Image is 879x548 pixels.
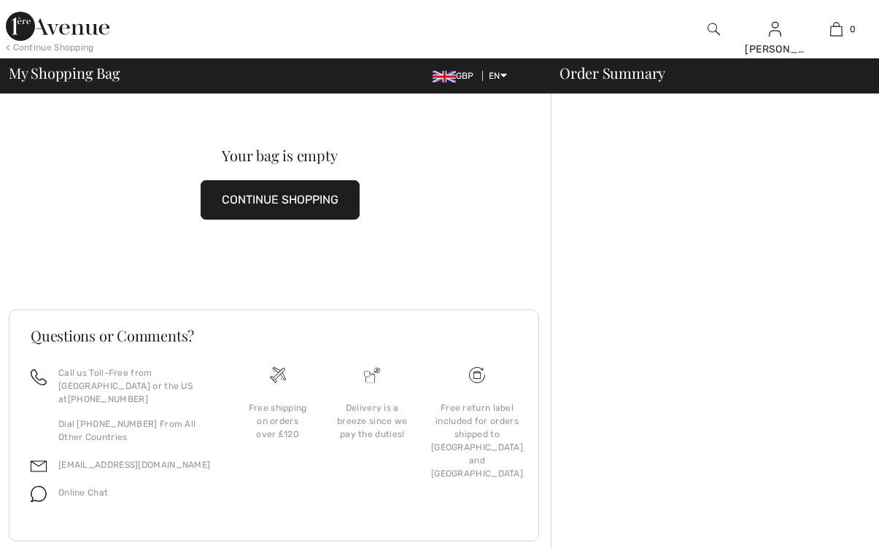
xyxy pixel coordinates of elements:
[68,394,148,404] a: [PHONE_NUMBER]
[850,23,856,36] span: 0
[31,328,517,343] h3: Questions or Comments?
[364,367,380,383] img: Delivery is a breeze since we pay the duties!
[807,20,867,38] a: 0
[769,22,781,36] a: Sign In
[58,487,108,498] span: Online Chat
[6,12,109,41] img: 1ère Avenue
[433,71,456,82] img: UK Pound
[489,71,507,81] span: EN
[201,180,360,220] button: CONTINUE SHOPPING
[336,401,408,441] div: Delivery is a breeze since we pay the duties!
[830,20,843,38] img: My Bag
[469,367,485,383] img: Free shipping on orders over &#8356;120
[36,148,524,163] div: Your bag is empty
[31,486,47,502] img: chat
[745,42,805,57] div: [PERSON_NAME]
[6,41,94,54] div: < Continue Shopping
[433,71,480,81] span: GBP
[769,20,781,38] img: My Info
[9,66,120,80] span: My Shopping Bag
[58,460,210,470] a: [EMAIL_ADDRESS][DOMAIN_NAME]
[708,20,720,38] img: search the website
[270,367,286,383] img: Free shipping on orders over &#8356;120
[58,417,213,444] p: Dial [PHONE_NUMBER] From All Other Countries
[431,401,523,480] div: Free return label included for orders shipped to [GEOGRAPHIC_DATA] and [GEOGRAPHIC_DATA]
[31,369,47,385] img: call
[542,66,870,80] div: Order Summary
[242,401,314,441] div: Free shipping on orders over ₤120
[58,366,213,406] p: Call us Toll-Free from [GEOGRAPHIC_DATA] or the US at
[31,458,47,474] img: email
